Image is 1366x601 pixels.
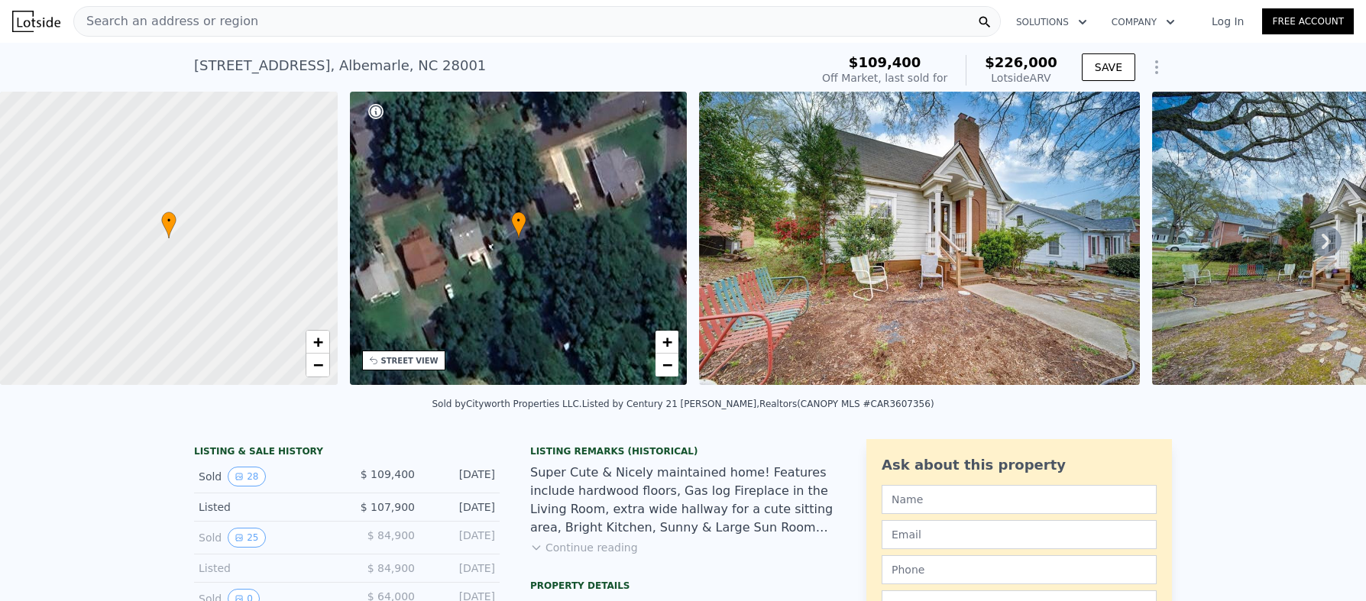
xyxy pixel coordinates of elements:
input: Name [882,485,1157,514]
span: $109,400 [849,54,921,70]
div: [DATE] [427,467,495,486]
button: View historical data [228,528,265,548]
div: Sold [199,528,335,548]
span: $ 109,400 [361,468,415,480]
input: Phone [882,555,1157,584]
div: Property details [530,580,836,592]
div: Lotside ARV [985,70,1057,86]
div: Ask about this property [882,454,1157,476]
span: • [161,214,176,228]
div: Listed by Century 21 [PERSON_NAME],Realtors (CANOPY MLS #CAR3607356) [582,399,934,409]
input: Email [882,520,1157,549]
div: [DATE] [427,528,495,548]
div: LISTING & SALE HISTORY [194,445,500,460]
button: View historical data [228,467,265,486]
span: + [662,332,672,351]
div: • [161,212,176,238]
img: Lotside [12,11,60,32]
div: • [511,212,526,238]
div: Super Cute & Nicely maintained home! Features include hardwood floors, Gas log Fireplace in the L... [530,464,836,537]
div: [DATE] [427,499,495,515]
button: Continue reading [530,540,638,555]
span: − [662,355,672,374]
a: Zoom in [655,331,678,354]
div: Off Market, last sold for [822,70,947,86]
div: Listing Remarks (Historical) [530,445,836,457]
img: Sale: 92953544 Parcel: 89345991 [699,92,1140,385]
button: Solutions [1004,8,1099,36]
div: [DATE] [427,561,495,576]
span: − [312,355,322,374]
span: $ 84,900 [367,529,415,541]
a: Zoom out [655,354,678,376]
a: Zoom in [306,331,329,354]
button: Company [1099,8,1187,36]
div: [STREET_ADDRESS] , Albemarle , NC 28001 [194,55,486,76]
span: • [511,214,526,228]
a: Free Account [1262,8,1354,34]
span: $ 107,900 [361,501,415,513]
span: Search an address or region [74,12,258,31]
a: Log In [1193,14,1262,29]
span: $226,000 [985,54,1057,70]
button: SAVE [1082,53,1135,81]
div: Listed [199,561,335,576]
div: Listed [199,499,335,515]
span: + [312,332,322,351]
div: Sold [199,467,335,486]
a: Zoom out [306,354,329,376]
button: Show Options [1141,52,1172,82]
span: $ 84,900 [367,562,415,574]
div: Sold by Cityworth Properties LLC . [432,399,581,409]
div: STREET VIEW [381,355,439,367]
